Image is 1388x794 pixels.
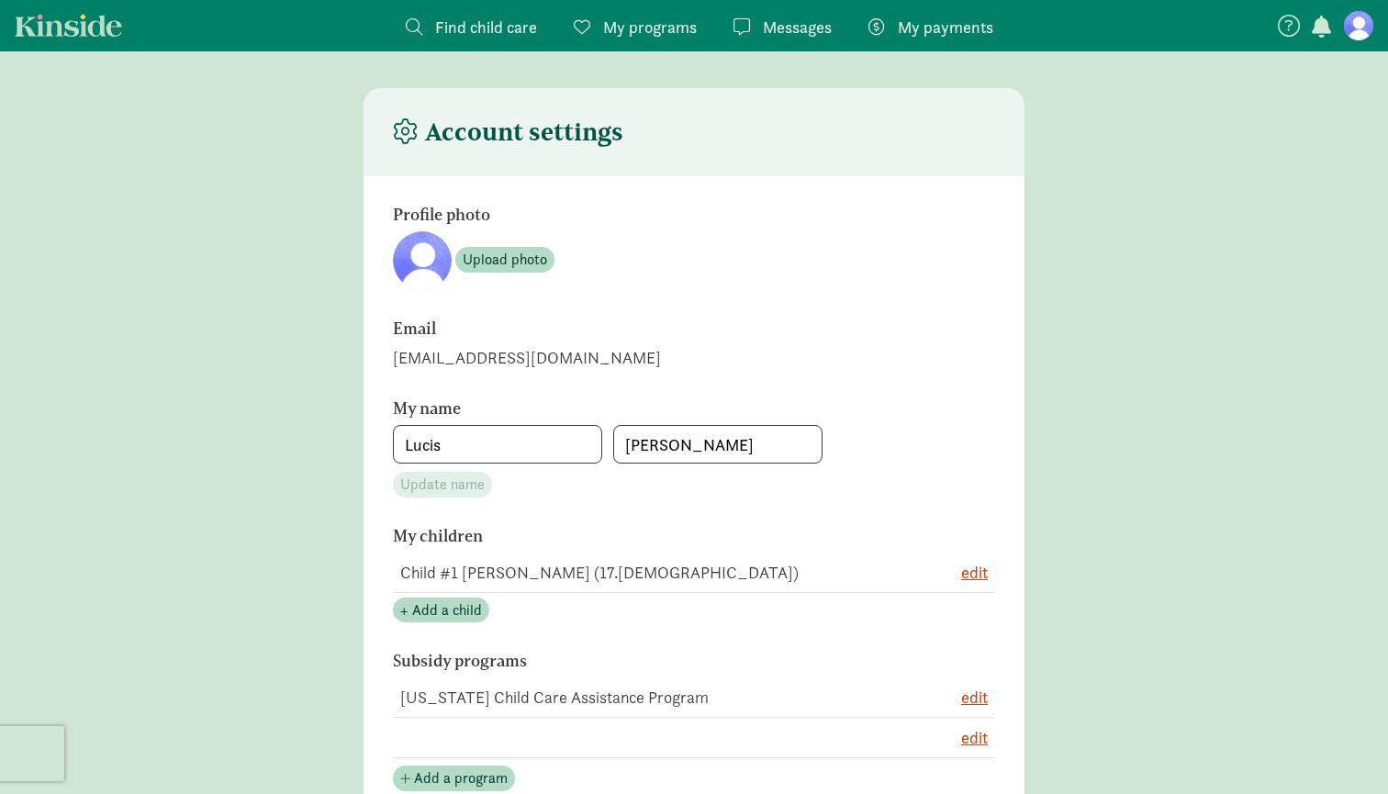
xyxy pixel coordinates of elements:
span: + Add a child [400,599,482,621]
td: Child #1 [PERSON_NAME] (17.[DEMOGRAPHIC_DATA]) [393,553,903,593]
span: Upload photo [463,249,547,271]
span: Find child care [435,15,537,39]
button: edit [961,685,988,710]
span: My programs [603,15,697,39]
td: [US_STATE] Child Care Assistance Program [393,677,903,718]
h6: Profile photo [393,206,898,224]
h4: Account settings [393,117,623,147]
span: Messages [763,15,832,39]
input: First name [394,426,601,463]
span: Add a program [414,767,508,789]
button: Add a program [393,766,515,791]
button: Upload photo [455,247,554,273]
h6: Email [393,319,898,338]
a: Kinside [15,14,122,37]
button: Update name [393,472,492,498]
button: edit [961,725,988,750]
div: [EMAIL_ADDRESS][DOMAIN_NAME] [393,345,995,370]
button: + Add a child [393,598,489,623]
span: My payments [898,15,993,39]
h6: My name [393,399,898,418]
h6: Subsidy programs [393,652,898,670]
input: Last name [614,426,822,463]
h6: My children [393,527,898,545]
span: Update name [400,474,485,496]
button: edit [961,560,988,585]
